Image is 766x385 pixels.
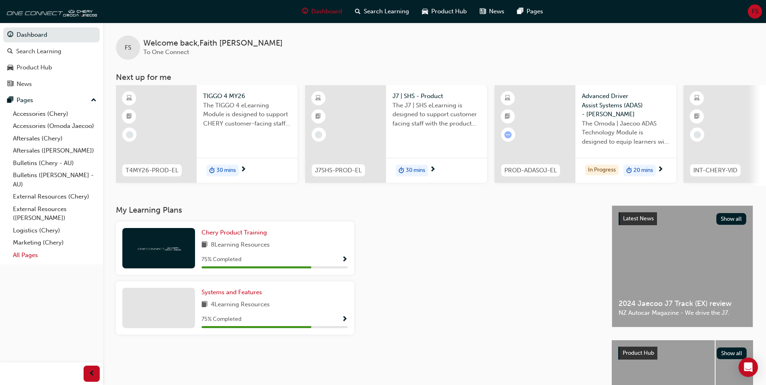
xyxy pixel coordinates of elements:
[7,97,13,104] span: pages-icon
[311,7,342,16] span: Dashboard
[504,166,557,175] span: PROD-ADASOJ-EL
[489,7,504,16] span: News
[3,27,100,42] a: Dashboard
[10,157,100,169] a: Bulletins (Chery - AU)
[10,249,100,262] a: All Pages
[582,119,670,146] span: The Omoda | Jaecoo ADAS Technology Module is designed to equip learners with essential knowledge ...
[342,314,348,324] button: Show Progress
[582,92,670,119] span: Advanced Driver Assist Systems (ADAS) - [PERSON_NAME]
[619,212,746,225] a: Latest NewsShow all
[392,92,481,101] span: J7 | SHS - Product
[626,165,632,176] span: duration-icon
[416,3,473,20] a: car-iconProduct Hub
[126,166,178,175] span: T4MY26-PROD-EL
[201,229,267,236] span: Chery Product Training
[126,93,132,104] span: learningResourceType_ELEARNING-icon
[3,26,100,93] button: DashboardSearch LearningProduct HubNews
[305,85,487,183] a: J7SHS-PROD-ELJ7 | SHS - ProductThe J7 | SHS eLearning is designed to support customer facing staf...
[527,7,543,16] span: Pages
[399,165,404,176] span: duration-icon
[618,347,747,360] a: Product HubShow all
[116,85,298,183] a: T4MY26-PROD-ELTIGGO 4 MY26The TIGGO 4 eLearning Module is designed to support CHERY customer-faci...
[4,3,97,19] img: oneconnect
[17,80,32,89] div: News
[201,300,208,310] span: book-icon
[216,166,236,175] span: 30 mins
[7,31,13,39] span: guage-icon
[717,347,747,359] button: Show all
[211,300,270,310] span: 4 Learning Resources
[7,64,13,71] span: car-icon
[505,111,510,122] span: booktick-icon
[201,289,262,296] span: Systems and Features
[422,6,428,17] span: car-icon
[694,93,700,104] span: learningResourceType_ELEARNING-icon
[315,131,322,138] span: learningRecordVerb_NONE-icon
[211,240,270,250] span: 8 Learning Resources
[116,205,599,215] h3: My Learning Plans
[355,6,361,17] span: search-icon
[10,190,100,203] a: External Resources (Chery)
[10,224,100,237] a: Logistics (Chery)
[694,131,701,138] span: learningRecordVerb_NONE-icon
[392,101,481,128] span: The J7 | SHS eLearning is designed to support customer facing staff with the product and sales in...
[348,3,416,20] a: search-iconSearch Learning
[623,215,654,222] span: Latest News
[342,316,348,323] span: Show Progress
[209,165,215,176] span: duration-icon
[3,60,100,75] a: Product Hub
[89,369,95,379] span: prev-icon
[505,93,510,104] span: learningResourceType_ELEARNING-icon
[693,166,737,175] span: INT-CHERY-VID
[3,77,100,92] a: News
[10,120,100,132] a: Accessories (Omoda Jaecoo)
[406,166,425,175] span: 30 mins
[10,144,100,157] a: Aftersales ([PERSON_NAME])
[16,47,61,56] div: Search Learning
[495,85,676,183] a: PROD-ADASOJ-ELAdvanced Driver Assist Systems (ADAS) - [PERSON_NAME]The Omoda | Jaecoo ADAS Techno...
[91,95,97,106] span: up-icon
[126,131,133,138] span: learningRecordVerb_NONE-icon
[17,63,52,72] div: Product Hub
[240,166,246,174] span: next-icon
[752,7,758,16] span: FS
[201,315,241,324] span: 75 % Completed
[315,166,362,175] span: J7SHS-PROD-EL
[203,101,291,128] span: The TIGGO 4 eLearning Module is designed to support CHERY customer-facing staff with the product ...
[10,108,100,120] a: Accessories (Chery)
[364,7,409,16] span: Search Learning
[17,96,33,105] div: Pages
[619,308,746,318] span: NZ Autocar Magazine - We drive the J7.
[3,93,100,108] button: Pages
[342,255,348,265] button: Show Progress
[7,81,13,88] span: news-icon
[103,73,766,82] h3: Next up for me
[431,7,467,16] span: Product Hub
[10,236,100,249] a: Marketing (Chery)
[315,93,321,104] span: learningResourceType_ELEARNING-icon
[125,43,131,52] span: FS
[203,92,291,101] span: TIGGO 4 MY26
[748,4,762,19] button: FS
[619,299,746,308] span: 2024 Jaecoo J7 Track (EX) review
[480,6,486,17] span: news-icon
[694,111,700,122] span: booktick-icon
[10,169,100,190] a: Bulletins ([PERSON_NAME] - AU)
[201,255,241,264] span: 75 % Completed
[739,358,758,377] div: Open Intercom Messenger
[10,132,100,145] a: Aftersales (Chery)
[201,228,270,237] a: Chery Product Training
[511,3,550,20] a: pages-iconPages
[126,111,132,122] span: booktick-icon
[143,39,283,48] span: Welcome back , Faith [PERSON_NAME]
[201,288,265,297] a: Systems and Features
[657,166,663,174] span: next-icon
[430,166,436,174] span: next-icon
[302,6,308,17] span: guage-icon
[634,166,653,175] span: 20 mins
[517,6,523,17] span: pages-icon
[201,240,208,250] span: book-icon
[585,165,619,176] div: In Progress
